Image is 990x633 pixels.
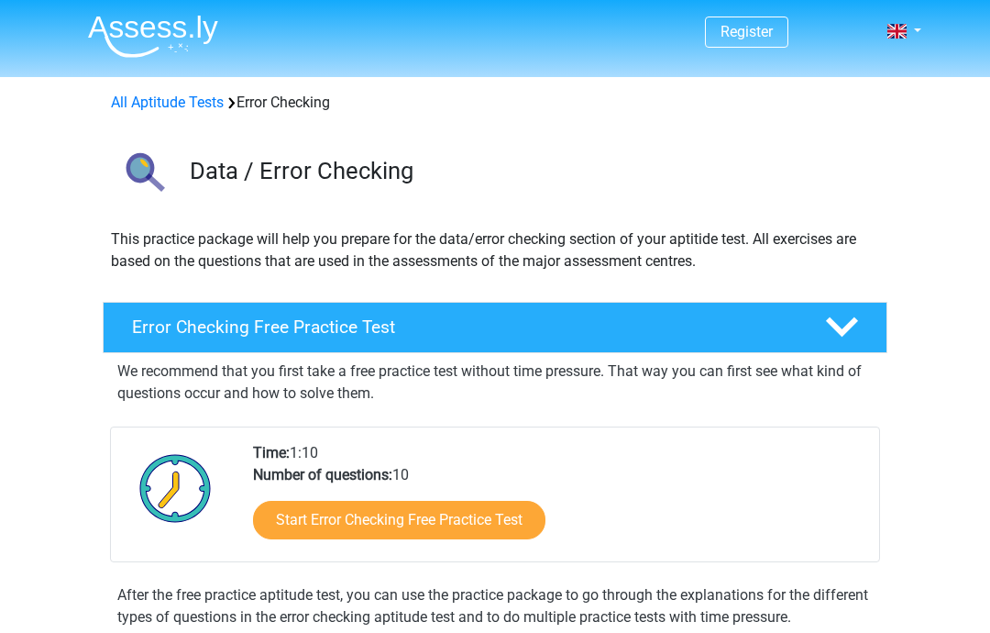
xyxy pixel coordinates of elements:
[111,94,224,111] a: All Aptitude Tests
[104,92,886,114] div: Error Checking
[104,136,181,214] img: error checking
[253,466,392,483] b: Number of questions:
[117,361,873,405] p: We recommend that you first take a free practice test without time pressure. That way you can fir...
[95,302,895,353] a: Error Checking Free Practice Test
[129,442,222,534] img: Clock
[253,501,545,539] a: Start Error Checking Free Practice Test
[190,157,873,185] h3: Data / Error Checking
[110,584,880,628] div: After the free practice aptitude test, you can use the practice package to go through the explana...
[239,442,878,561] div: 1:10 10
[111,228,879,272] p: This practice package will help you prepare for the data/error checking section of your aptitide ...
[253,444,290,461] b: Time:
[88,15,218,58] img: Assessly
[132,316,796,338] h4: Error Checking Free Practice Test
[720,23,773,40] a: Register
